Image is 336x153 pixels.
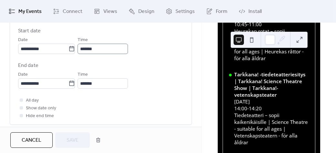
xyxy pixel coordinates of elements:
[4,3,47,20] a: My Events
[234,3,267,20] a: Install
[249,105,262,112] span: 14:20
[175,8,195,16] span: Settings
[247,21,249,28] span: -
[18,62,38,70] div: End date
[78,36,88,44] span: Time
[26,104,56,112] span: Show date only
[18,71,28,79] span: Date
[161,3,200,20] a: Settings
[216,8,227,16] span: Form
[234,112,309,146] div: Tiedeteatteri – sopii kaikenikäisille | Science Theatre - suitable for all ages | Vetenskapsteate...
[18,27,41,35] div: Start date
[89,3,122,20] a: Views
[247,105,249,112] span: -
[234,28,309,62] div: Heurekan rotat – sopii kaikenikäisille | [PERSON_NAME] rats - suitable for all ages | Heurekas rå...
[18,8,42,16] span: My Events
[48,3,87,20] a: Connect
[10,132,53,148] button: Cancel
[201,3,232,20] a: Form
[234,21,247,28] span: 10:45
[103,8,117,16] span: Views
[18,16,51,23] span: Date and time
[22,137,41,144] span: Cancel
[234,98,309,105] div: [DATE]
[138,8,154,16] span: Design
[18,36,28,44] span: Date
[26,97,39,104] span: All day
[234,105,247,112] span: 14:00
[124,3,159,20] a: Design
[248,8,262,16] span: Install
[78,71,88,79] span: Time
[26,112,54,120] span: Hide end time
[234,71,309,98] div: Tarkkana! -tiedeteatteriesitys | Tarkkana! Science Theatre Show | Tarkkana!-vetenskapsteater
[249,21,262,28] span: 11:00
[63,8,82,16] span: Connect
